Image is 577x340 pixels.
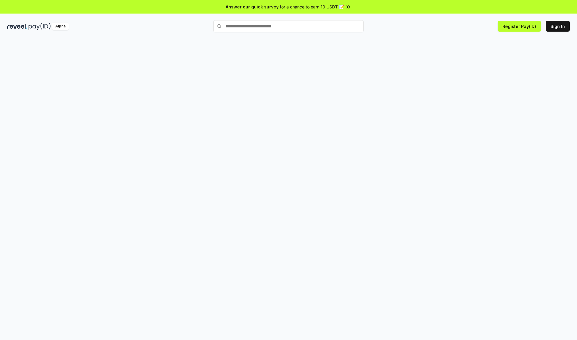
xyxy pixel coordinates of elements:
button: Sign In [546,21,570,32]
span: for a chance to earn 10 USDT 📝 [280,4,344,10]
div: Alpha [52,23,69,30]
button: Register Pay(ID) [498,21,541,32]
img: reveel_dark [7,23,27,30]
img: pay_id [29,23,51,30]
span: Answer our quick survey [226,4,279,10]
